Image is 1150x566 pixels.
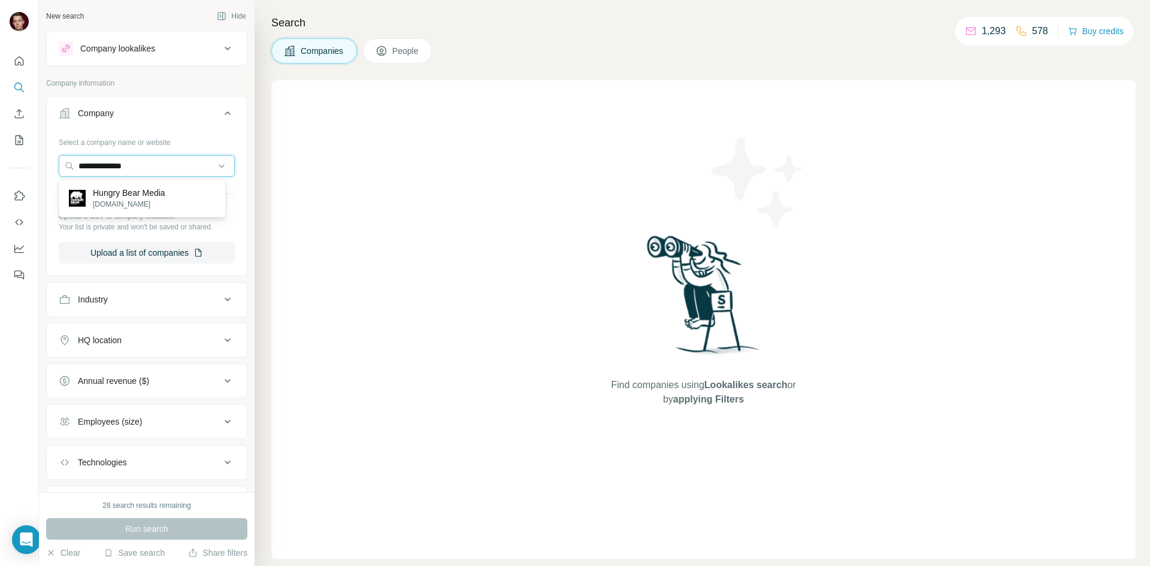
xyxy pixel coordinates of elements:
div: Annual revenue ($) [78,375,149,387]
p: Hungry Bear Media [93,187,165,199]
img: Surfe Illustration - Stars [704,128,812,236]
button: Feedback [10,264,29,286]
p: 578 [1032,24,1048,38]
img: Surfe Illustration - Woman searching with binoculars [641,232,766,366]
div: HQ location [78,334,122,346]
p: Your list is private and won't be saved or shared. [59,222,235,232]
button: Industry [47,285,247,314]
img: Hungry Bear Media [69,190,86,207]
div: Industry [78,293,108,305]
button: Enrich CSV [10,103,29,125]
div: New search [46,11,84,22]
div: Open Intercom Messenger [12,525,41,554]
button: Company lookalikes [47,34,247,63]
button: HQ location [47,326,247,355]
button: My lists [10,129,29,151]
span: Find companies using or by [607,378,799,407]
button: Search [10,77,29,98]
button: Hide [208,7,255,25]
h4: Search [271,14,1136,31]
div: Employees (size) [78,416,142,428]
button: Dashboard [10,238,29,259]
span: applying Filters [673,394,744,404]
div: 28 search results remaining [102,500,190,511]
p: [DOMAIN_NAME] [93,199,165,210]
div: Select a company name or website [59,132,235,148]
button: Employees (size) [47,407,247,436]
div: Company lookalikes [80,43,155,55]
button: Save search [104,547,165,559]
button: Use Surfe on LinkedIn [10,185,29,207]
button: Clear [46,547,80,559]
button: Annual revenue ($) [47,367,247,395]
span: Companies [301,45,344,57]
span: Lookalikes search [704,380,788,390]
button: Company [47,99,247,132]
button: Technologies [47,448,247,477]
div: Company [78,107,114,119]
button: Quick start [10,50,29,72]
button: Upload a list of companies [59,242,235,264]
div: Technologies [78,456,127,468]
button: Keywords [47,489,247,517]
button: Share filters [188,547,247,559]
button: Buy credits [1068,23,1124,40]
p: 1,293 [982,24,1006,38]
button: Use Surfe API [10,211,29,233]
p: Company information [46,78,247,89]
img: Avatar [10,12,29,31]
span: People [392,45,420,57]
